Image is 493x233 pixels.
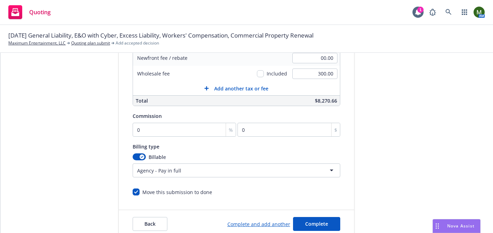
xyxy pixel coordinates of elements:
span: Add another tax or fee [214,85,268,92]
span: Add accepted decision [116,40,159,46]
div: Move this submission to done [142,188,212,196]
a: Report a Bug [426,5,440,19]
div: 1 [417,7,424,13]
a: Switch app [458,5,471,19]
span: Quoting [29,9,51,15]
a: Complete and add another [227,220,290,228]
span: $ [334,126,337,134]
span: Newfront fee / rebate [137,55,187,61]
span: Included [267,70,287,77]
button: Back [133,217,167,231]
span: Back [144,220,156,227]
span: Wholesale fee [137,70,170,77]
input: 0.00 [292,53,337,63]
div: Drag to move [433,219,442,233]
span: Nova Assist [447,223,475,229]
span: Commission [133,113,162,119]
span: Billing type [133,143,159,150]
span: Total [136,97,148,104]
a: Search [442,5,456,19]
span: % [229,126,233,134]
button: Add another tax or fee [133,81,340,95]
button: Nova Assist [433,219,481,233]
button: Complete [293,217,340,231]
input: 0.00 [292,69,337,79]
span: $8,270.66 [315,97,337,104]
img: photo [474,7,485,18]
span: Complete [305,220,328,227]
span: [DATE] General Liability, E&O with Cyber, Excess Liability, Workers' Compensation, Commercial Pro... [8,31,314,40]
a: Maximum Entertainment, LLC [8,40,66,46]
a: Quoting [6,2,53,22]
div: Billable [133,153,340,161]
a: Quoting plan submit [71,40,110,46]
